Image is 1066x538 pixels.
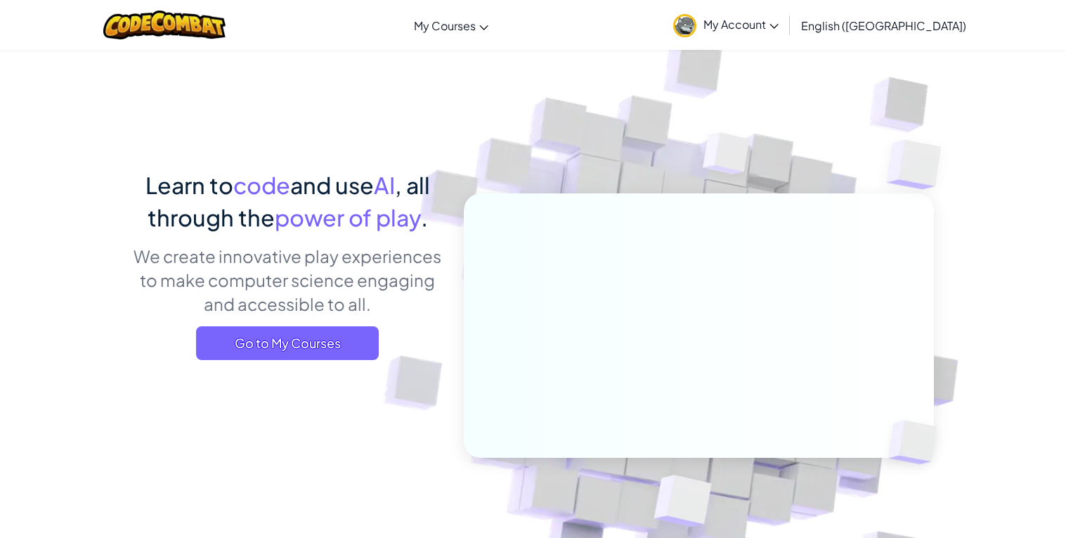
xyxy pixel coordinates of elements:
[233,171,290,199] span: code
[196,326,379,360] a: Go to My Courses
[374,171,395,199] span: AI
[275,203,421,231] span: power of play
[145,171,233,199] span: Learn to
[859,105,980,224] img: Overlap cubes
[407,6,495,44] a: My Courses
[290,171,374,199] span: and use
[103,11,226,39] img: CodeCombat logo
[864,391,970,494] img: Overlap cubes
[666,3,786,47] a: My Account
[133,244,443,316] p: We create innovative play experiences to make computer science engaging and accessible to all.
[801,18,966,33] span: English ([GEOGRAPHIC_DATA])
[673,14,696,37] img: avatar
[421,203,428,231] span: .
[703,17,779,32] span: My Account
[414,18,476,33] span: My Courses
[794,6,973,44] a: English ([GEOGRAPHIC_DATA])
[676,105,777,210] img: Overlap cubes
